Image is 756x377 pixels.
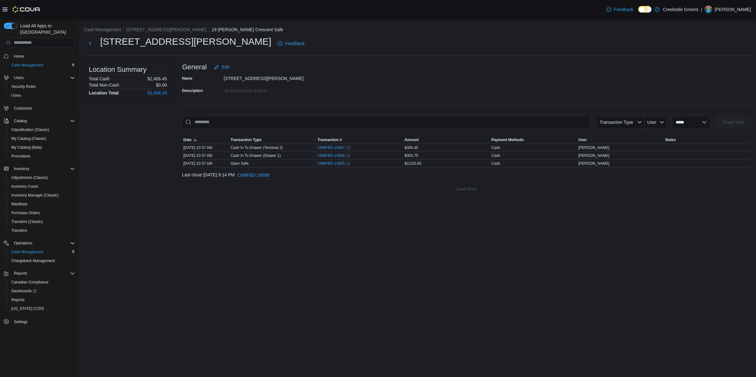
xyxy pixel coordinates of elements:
span: Home [11,52,75,60]
button: Amount [403,136,490,144]
div: Cash [491,153,500,158]
span: Inventory [14,166,29,171]
span: Home [14,54,24,59]
span: Inventory Count [11,184,38,189]
a: Security Roles [9,83,38,90]
button: Payment Methods [490,136,577,144]
a: Purchase Orders [9,209,43,217]
span: Cash Management [11,249,43,254]
span: Catalog [11,117,75,125]
a: Cash Management [9,248,46,256]
button: Promotions [6,152,77,161]
span: $303.75 [404,153,418,158]
p: Cash In To Drawer (Terminal 2) [231,145,283,150]
a: Adjustments (Classic) [9,174,50,181]
span: Security Roles [9,83,75,90]
button: Canadian Compliance [6,278,77,287]
button: Transaction Type [229,136,316,144]
div: [STREET_ADDRESS][PERSON_NAME] [224,73,308,81]
span: My Catalog (Beta) [9,144,75,151]
label: Description [182,88,203,93]
p: [PERSON_NAME] [715,6,751,13]
span: Edit [222,64,229,70]
div: Cash [491,161,500,166]
div: Pat McCaffrey [705,6,712,13]
button: User [577,136,664,144]
span: Customers [14,106,32,111]
a: Manifests [9,200,30,208]
div: Cash [491,145,500,150]
h3: General [182,63,207,71]
span: Operations [11,239,75,247]
button: Reports [6,295,77,304]
button: Manifests [6,200,77,208]
a: Settings [11,318,30,326]
span: Inventory Manager (Classic) [9,191,75,199]
button: Close Safe [716,116,751,129]
span: Security Roles [11,84,36,89]
a: Inventory Manager (Classic) [9,191,61,199]
span: Reports [11,297,25,302]
p: Open Safe [231,161,249,166]
a: Home [11,53,26,60]
button: Load More [182,183,751,195]
span: Inventory Manager (Classic) [11,193,59,198]
span: Users [11,74,75,82]
span: Promotions [11,154,31,159]
a: [US_STATE] CCRS [9,305,47,312]
button: Users [11,74,26,82]
button: Operations [1,239,77,248]
span: Customers [11,104,75,112]
span: Classification (Classic) [11,127,49,132]
button: Cash Management [6,61,77,70]
a: Promotions [9,152,33,160]
button: Adjustments (Classic) [6,173,77,182]
button: Edit [212,61,232,73]
span: Manifests [9,200,75,208]
a: My Catalog (Beta) [9,144,44,151]
span: Load More [456,186,477,192]
span: Amount [404,137,419,142]
nav: Complex example [4,49,75,343]
span: My Catalog (Classic) [9,135,75,142]
span: Chargeback Management [9,257,75,265]
span: Catalog [14,118,27,123]
button: Inventory Manager (Classic) [6,191,77,200]
span: Canadian Compliance [9,278,75,286]
button: User [644,116,667,129]
button: Catalog [1,117,77,125]
span: Purchase Orders [11,210,40,215]
span: Users [11,93,21,98]
button: Next [84,37,96,50]
h4: Location Total [89,90,119,95]
span: [PERSON_NAME] [578,145,610,150]
div: [DATE] 10:37 AM [182,152,229,159]
span: Cash Management [11,63,43,68]
button: Notes [664,136,751,144]
span: Inventory [11,165,75,173]
span: My Catalog (Beta) [11,145,42,150]
button: Inventory Count [6,182,77,191]
span: Adjustments (Classic) [11,175,48,180]
div: [DATE] 10:37 AM [182,144,229,151]
a: Feedback [275,37,307,50]
button: [STREET_ADDRESS][PERSON_NAME] [126,27,206,32]
span: User [647,120,657,125]
button: Inventory [1,164,77,173]
span: $3,015.65 [404,161,421,166]
button: Users [1,73,77,82]
span: Transfers (Classic) [11,219,43,224]
h6: Total Non-Cash [89,83,119,88]
button: Date [182,136,229,144]
button: [US_STATE] CCRS [6,304,77,313]
span: Adjustments (Classic) [9,174,75,181]
span: Settings [11,317,75,325]
button: Purchase Orders [6,208,77,217]
button: Reports [1,269,77,278]
span: [PERSON_NAME] [578,153,610,158]
input: Dark Mode [638,6,651,13]
p: Creekside Greens [663,6,698,13]
svg: External link [346,162,350,166]
span: Dashboards [9,287,75,295]
span: Feedback [285,40,304,47]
